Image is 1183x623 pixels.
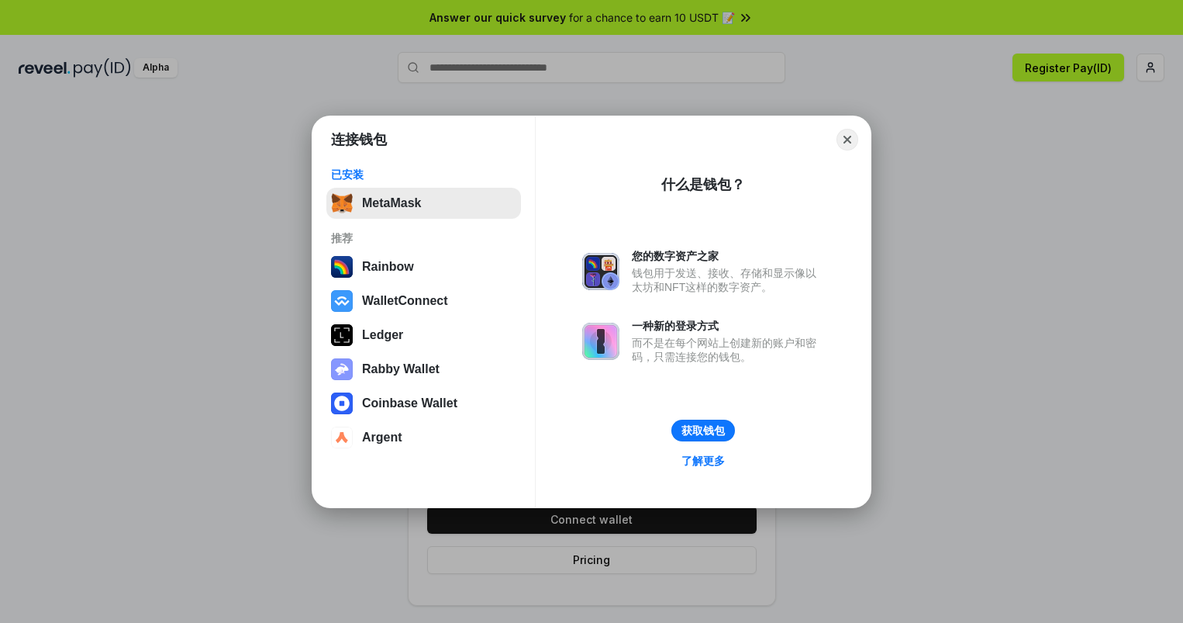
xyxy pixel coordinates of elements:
div: 一种新的登录方式 [632,319,824,333]
div: 获取钱包 [681,424,725,438]
button: WalletConnect [326,286,521,317]
button: Argent [326,422,521,453]
div: 什么是钱包？ [661,175,745,194]
button: Rabby Wallet [326,354,521,385]
div: 您的数字资产之家 [632,249,824,263]
button: MetaMask [326,188,521,219]
img: svg+xml,%3Csvg%20xmlns%3D%22http%3A%2F%2Fwww.w3.org%2F2000%2Fsvg%22%20fill%3D%22none%22%20viewBox... [582,253,619,290]
button: Ledger [326,320,521,351]
div: Ledger [362,328,403,342]
h1: 连接钱包 [331,130,387,149]
div: Rainbow [362,260,414,274]
div: 了解更多 [681,454,725,468]
img: svg+xml,%3Csvg%20width%3D%2228%22%20height%3D%2228%22%20viewBox%3D%220%200%2028%2028%22%20fill%3D... [331,290,353,312]
a: 了解更多 [672,451,734,471]
img: svg+xml,%3Csvg%20width%3D%2228%22%20height%3D%2228%22%20viewBox%3D%220%200%2028%2028%22%20fill%3D... [331,427,353,448]
div: 而不是在每个网站上创建新的账户和密码，只需连接您的钱包。 [632,336,824,364]
img: svg+xml,%3Csvg%20fill%3D%22none%22%20height%3D%2233%22%20viewBox%3D%220%200%2035%2033%22%20width%... [331,192,353,214]
img: svg+xml,%3Csvg%20xmlns%3D%22http%3A%2F%2Fwww.w3.org%2F2000%2Fsvg%22%20width%3D%2228%22%20height%3... [331,324,353,346]
div: Coinbase Wallet [362,396,457,410]
div: MetaMask [362,196,421,210]
button: Coinbase Wallet [326,388,521,419]
div: 钱包用于发送、接收、存储和显示像以太坊和NFT这样的数字资产。 [632,266,824,294]
button: Close [836,129,858,151]
button: 获取钱包 [671,420,735,441]
div: Rabby Wallet [362,362,440,376]
div: WalletConnect [362,294,448,308]
div: 推荐 [331,231,516,245]
img: svg+xml,%3Csvg%20xmlns%3D%22http%3A%2F%2Fwww.w3.org%2F2000%2Fsvg%22%20fill%3D%22none%22%20viewBox... [582,323,619,360]
img: svg+xml,%3Csvg%20width%3D%2228%22%20height%3D%2228%22%20viewBox%3D%220%200%2028%2028%22%20fill%3D... [331,393,353,414]
div: 已安装 [331,168,516,182]
img: svg+xml,%3Csvg%20xmlns%3D%22http%3A%2F%2Fwww.w3.org%2F2000%2Fsvg%22%20fill%3D%22none%22%20viewBox... [331,358,353,380]
button: Rainbow [326,251,521,282]
div: Argent [362,431,402,445]
img: svg+xml,%3Csvg%20width%3D%22120%22%20height%3D%22120%22%20viewBox%3D%220%200%20120%20120%22%20fil... [331,256,353,278]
